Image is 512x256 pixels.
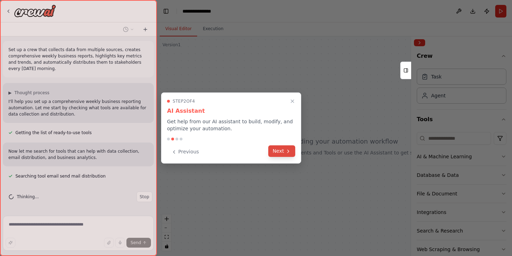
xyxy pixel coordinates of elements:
[268,145,295,157] button: Next
[161,6,171,16] button: Hide left sidebar
[167,118,295,132] p: Get help from our AI assistant to build, modify, and optimize your automation.
[173,98,195,104] span: Step 2 of 4
[167,146,203,158] button: Previous
[167,107,295,115] h3: AI Assistant
[288,97,297,105] button: Close walkthrough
